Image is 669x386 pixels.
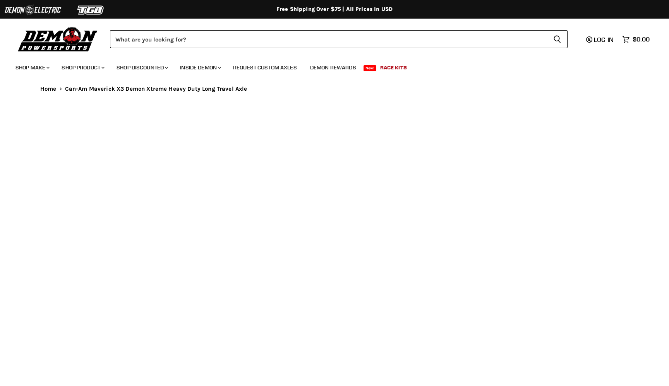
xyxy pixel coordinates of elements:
a: Race Kits [374,60,413,76]
a: Log in [583,36,618,43]
form: Product [110,30,568,48]
ul: Main menu [10,57,648,76]
div: Free Shipping Over $75 | All Prices In USD [25,6,644,13]
img: TGB Logo 2 [62,3,120,17]
input: Search [110,30,547,48]
span: $0.00 [633,36,650,43]
span: Can-Am Maverick X3 Demon Xtreme Heavy Duty Long Travel Axle [65,86,247,92]
img: Demon Powersports [15,25,100,53]
span: Log in [594,36,614,43]
a: Shop Discounted [111,60,173,76]
button: Search [547,30,568,48]
span: New! [364,65,377,71]
img: Demon Electric Logo 2 [4,3,62,17]
a: $0.00 [618,34,654,45]
a: Shop Make [10,60,54,76]
a: Shop Product [56,60,109,76]
nav: Breadcrumbs [25,86,644,92]
a: Home [40,86,57,92]
a: Inside Demon [174,60,226,76]
a: Request Custom Axles [227,60,303,76]
a: Demon Rewards [304,60,362,76]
